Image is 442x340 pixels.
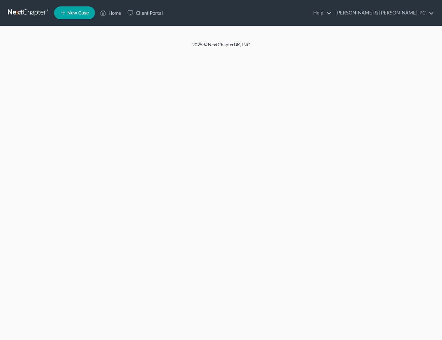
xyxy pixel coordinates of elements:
[38,41,405,53] div: 2025 © NextChapterBK, INC
[310,7,332,19] a: Help
[124,7,166,19] a: Client Portal
[97,7,124,19] a: Home
[332,7,434,19] a: [PERSON_NAME] & [PERSON_NAME], PC
[54,6,95,19] new-legal-case-button: New Case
